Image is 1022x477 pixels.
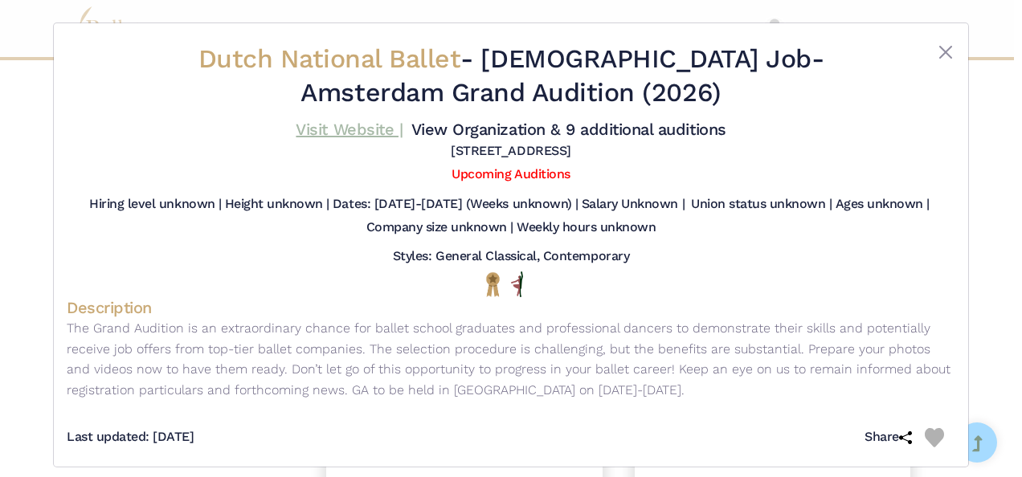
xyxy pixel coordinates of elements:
h5: Height unknown | [225,196,329,213]
h5: Salary Unknown | [582,196,685,213]
a: Visit Website | [296,120,403,139]
h5: [STREET_ADDRESS] [451,143,570,160]
button: Close [936,43,955,62]
p: The Grand Audition is an extraordinary chance for ballet school graduates and professional dancer... [67,318,955,400]
img: All [511,271,523,297]
h5: Last updated: [DATE] [67,429,194,446]
h5: Union status unknown | [691,196,832,213]
img: National [483,271,503,296]
a: View Organization & 9 additional auditions [411,120,726,139]
span: [DEMOGRAPHIC_DATA] Job [480,43,811,74]
h4: Description [67,297,955,318]
h5: Styles: General Classical, Contemporary [393,248,629,265]
h5: Ages unknown | [836,196,930,213]
h5: Weekly hours unknown [517,219,656,236]
h5: Share [865,429,925,446]
h5: Hiring level unknown | [89,196,221,213]
h5: Company size unknown | [366,219,513,236]
h5: Dates: [DATE]-[DATE] (Weeks unknown) | [333,196,578,213]
h2: - - Amsterdam Grand Audition (2026) [141,43,881,109]
span: Dutch National Ballet [198,43,461,74]
img: Heart [925,428,944,447]
a: Upcoming Auditions [452,166,570,181]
